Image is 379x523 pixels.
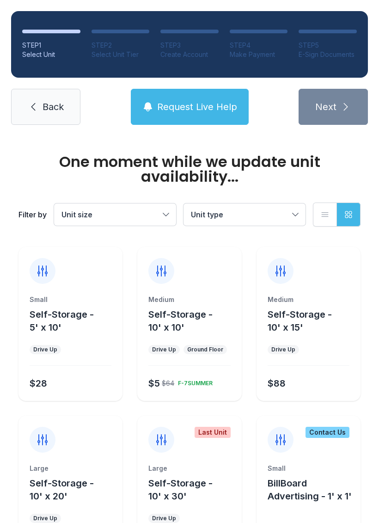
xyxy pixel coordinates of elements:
button: Self-Storage - 5' x 10' [30,308,119,334]
div: Select Unit [22,50,80,59]
div: $64 [162,379,174,388]
div: Medium [148,295,230,304]
span: Self-Storage - 10' x 30' [148,478,213,502]
div: E-Sign Documents [299,50,357,59]
div: STEP 5 [299,41,357,50]
div: Drive Up [271,346,295,353]
div: Make Payment [230,50,288,59]
div: Last Unit [195,427,231,438]
button: Self-Storage - 10' x 30' [148,477,238,503]
button: Self-Storage - 10' x 15' [268,308,357,334]
div: Filter by [18,209,47,220]
div: $88 [268,377,286,390]
div: One moment while we update unit availability... [18,154,361,184]
div: Contact Us [306,427,349,438]
span: Next [315,100,336,113]
button: Unit type [183,203,306,226]
span: Self-Storage - 5' x 10' [30,309,94,333]
div: Drive Up [152,515,176,522]
div: STEP 2 [92,41,150,50]
div: $5 [148,377,160,390]
div: STEP 4 [230,41,288,50]
div: $28 [30,377,47,390]
span: Unit size [61,210,92,219]
div: Large [148,464,230,473]
button: BillBoard Advertising - 1' x 1' [268,477,357,503]
span: BillBoard Advertising - 1' x 1' [268,478,352,502]
div: Small [268,464,349,473]
div: STEP 3 [160,41,219,50]
span: Self-Storage - 10' x 15' [268,309,332,333]
div: F-7SUMMER [174,376,213,387]
div: Drive Up [152,346,176,353]
div: Ground Floor [187,346,223,353]
span: Back [43,100,64,113]
div: Drive Up [33,515,57,522]
div: Create Account [160,50,219,59]
div: Select Unit Tier [92,50,150,59]
span: Unit type [191,210,223,219]
button: Unit size [54,203,176,226]
div: Large [30,464,111,473]
div: Small [30,295,111,304]
span: Request Live Help [157,100,237,113]
button: Self-Storage - 10' x 20' [30,477,119,503]
div: STEP 1 [22,41,80,50]
span: Self-Storage - 10' x 10' [148,309,213,333]
div: Medium [268,295,349,304]
span: Self-Storage - 10' x 20' [30,478,94,502]
button: Self-Storage - 10' x 10' [148,308,238,334]
div: Drive Up [33,346,57,353]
